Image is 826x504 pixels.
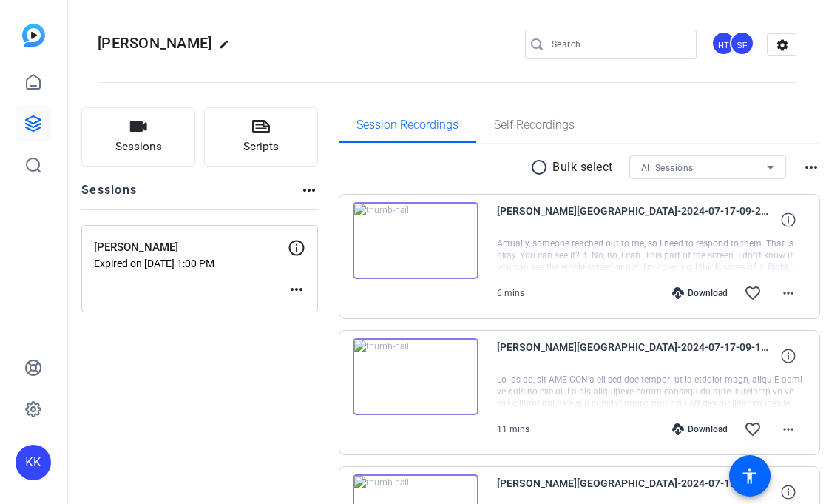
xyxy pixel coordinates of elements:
[497,202,771,238] span: [PERSON_NAME][GEOGRAPHIC_DATA]-2024-07-17-09-25-24-292-0
[730,31,754,56] div: SF
[744,420,762,438] mat-icon: favorite_border
[94,239,297,256] p: [PERSON_NAME]
[552,36,685,53] input: Search
[353,338,478,415] img: thumb-nail
[288,280,305,298] mat-icon: more_horiz
[219,39,237,57] mat-icon: edit
[665,287,735,299] div: Download
[353,202,478,279] img: thumb-nail
[98,34,211,52] span: [PERSON_NAME]
[552,158,613,176] p: Bulk select
[711,31,736,56] div: HT
[300,181,318,199] mat-icon: more_horiz
[356,119,458,131] span: Session Recordings
[711,31,737,57] ngx-avatar: Hello Theo Darling
[497,338,771,374] span: [PERSON_NAME][GEOGRAPHIC_DATA]-2024-07-17-09-13-48-551-0
[768,34,797,56] mat-icon: settings
[497,424,529,434] span: 11 mins
[204,107,318,167] button: Scripts
[494,119,575,131] span: Self Recordings
[81,107,195,167] button: Sessions
[802,158,820,176] mat-icon: more_horiz
[779,420,797,438] mat-icon: more_horiz
[497,288,524,298] span: 6 mins
[243,138,279,155] span: Scripts
[22,24,45,47] img: blue-gradient.svg
[741,467,759,485] mat-icon: accessibility
[744,284,762,302] mat-icon: favorite_border
[94,258,288,269] p: Expired on [DATE] 1:00 PM
[779,284,797,302] mat-icon: more_horiz
[641,163,694,173] span: All Sessions
[730,31,756,57] ngx-avatar: Sean Finney
[530,158,552,176] mat-icon: radio_button_unchecked
[665,423,735,435] div: Download
[81,181,137,209] h2: Sessions
[16,445,51,480] div: KK
[115,138,162,155] span: Sessions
